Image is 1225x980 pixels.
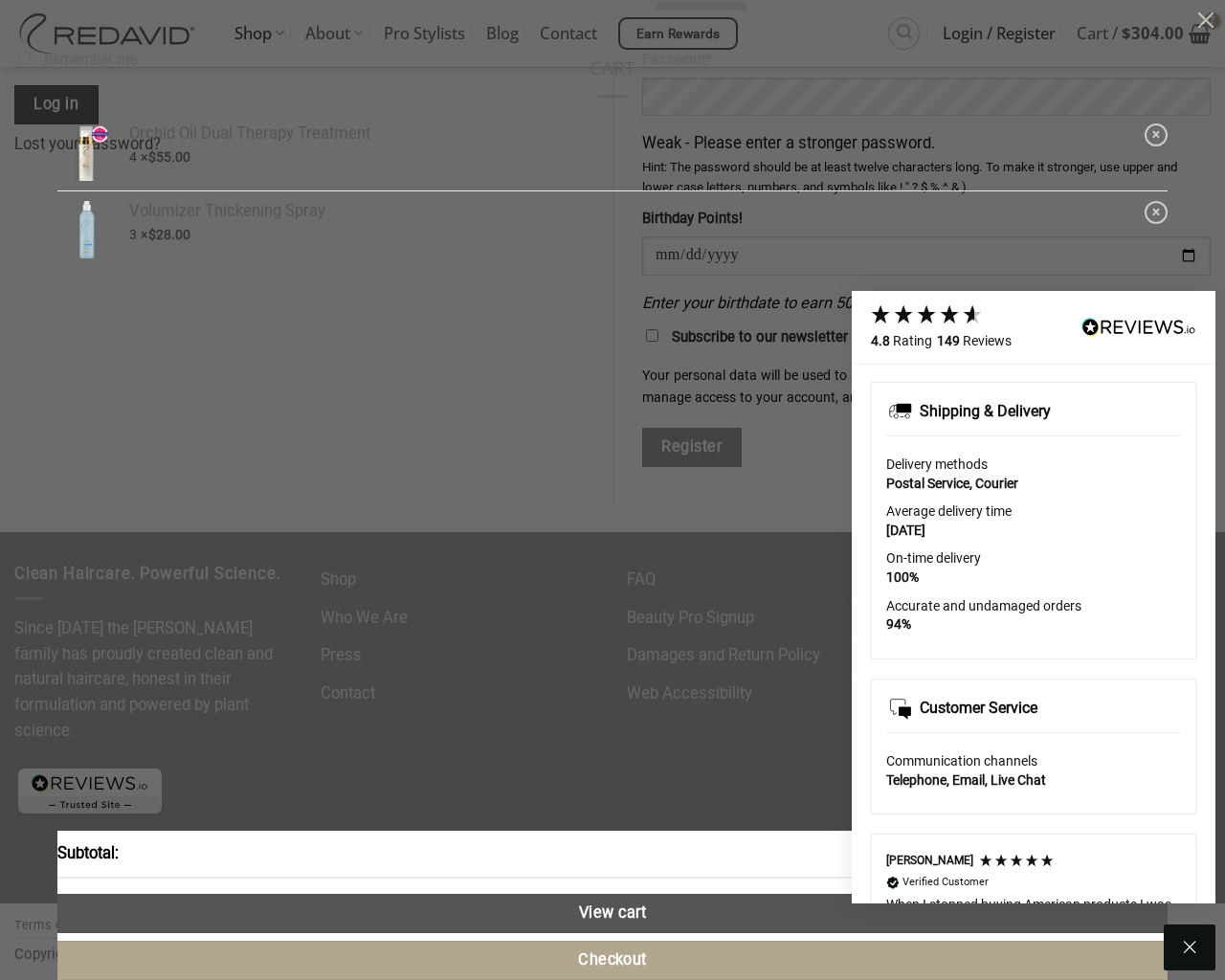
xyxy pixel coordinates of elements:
strong: 100% [886,569,919,585]
strong: [DATE] [886,523,925,538]
a: Checkout [57,941,1168,980]
i: Close [1178,936,1201,959]
span: 3 × [129,226,190,244]
strong: Postal Service, Courier [886,476,1018,491]
div: Average delivery time [886,502,1181,522]
span: $ [148,149,156,165]
img: REVIEWS.io [1081,318,1196,336]
div: On-time delivery [886,549,1181,568]
a: View cart [57,894,1168,933]
div: Customer Service [920,698,1037,719]
span: 4 × [129,148,190,167]
strong: 4.8 [871,333,890,348]
span: Cart [57,57,1168,78]
strong: Telephone, Email, Live Chat [886,772,1046,788]
div: Communication channels [886,752,1181,771]
div: Rating [871,332,932,351]
div: 5 Stars [978,853,1055,868]
bdi: 55.00 [148,149,190,165]
div: Accurate and undamaged orders [886,597,1181,616]
div: Shipping & Delivery [920,401,1051,422]
a: Remove Orchid Oil Dual Therapy Treatment from cart [1145,123,1168,146]
div: Reviews [937,332,1012,351]
strong: Subtotal: [57,841,119,867]
a: Volumizer Thickening Spray [129,201,1139,222]
div: Delivery methods [886,456,1181,475]
strong: 94% [886,616,911,632]
div: [PERSON_NAME] [886,853,973,869]
bdi: 28.00 [148,227,190,242]
strong: 149 [937,333,960,348]
a: Orchid Oil Dual Therapy Treatment [129,123,1139,145]
span: $ [148,227,156,242]
div: Verified Customer [902,875,989,889]
a: Remove Volumizer Thickening Spray from cart [1145,201,1168,224]
div: 4.8 Stars [869,303,984,326]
